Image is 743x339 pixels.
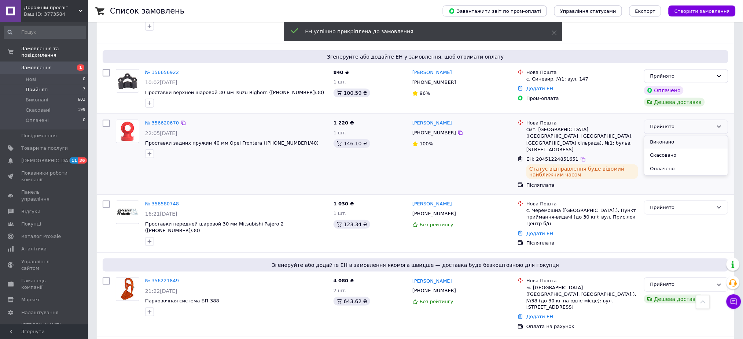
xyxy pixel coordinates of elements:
[334,130,347,135] span: 1 шт.
[411,128,457,138] div: [PHONE_NUMBER]
[78,107,85,113] span: 199
[412,69,452,76] a: [PERSON_NAME]
[26,86,48,93] span: Прийняті
[334,79,347,85] span: 1 шт.
[526,314,553,320] a: Додати ЕН
[21,45,88,59] span: Замовлення та повідомлення
[650,72,713,80] div: Прийнято
[644,149,728,162] li: Скасовано
[635,8,656,14] span: Експорт
[526,324,638,330] div: Оплата на рахунок
[334,297,370,306] div: 643.62 ₴
[4,26,86,39] input: Пошук
[411,209,457,219] div: [PHONE_NUMBER]
[661,8,736,14] a: Створити замовлення
[21,246,47,252] span: Аналітика
[116,120,139,143] img: Фото товару
[116,201,139,224] img: Фото товару
[629,5,662,16] button: Експорт
[526,231,553,236] a: Додати ЕН
[526,69,638,76] div: Нова Пошта
[106,53,725,60] span: Згенеруйте або додайте ЕН у замовлення, щоб отримати оплату
[526,86,553,91] a: Додати ЕН
[420,141,433,146] span: 100%
[420,222,453,227] span: Без рейтингу
[334,278,354,283] span: 4 080 ₴
[26,117,49,124] span: Оплачені
[21,170,68,183] span: Показники роботи компанії
[77,64,84,71] span: 1
[526,207,638,227] div: с. Черемошна ([GEOGRAPHIC_DATA].), Пункт приймання-видачі (до 30 кг): вул. Присілок Центр б/н
[526,120,638,126] div: Нова Пошта
[21,157,76,164] span: [DEMOGRAPHIC_DATA]
[145,288,177,294] span: 21:22[DATE]
[116,70,139,92] img: Фото товару
[526,277,638,284] div: Нова Пошта
[21,233,61,240] span: Каталог ProSale
[70,157,78,164] span: 11
[526,164,638,179] div: Статус відправлення буде відомий найближчим часом
[21,221,41,227] span: Покупці
[411,78,457,87] div: [PHONE_NUMBER]
[145,130,177,136] span: 22:05[DATE]
[560,8,616,14] span: Управління статусами
[110,7,184,15] h1: Список замовлень
[83,117,85,124] span: 0
[145,201,179,206] a: № 356580748
[83,76,85,83] span: 0
[443,5,547,16] button: Завантажити звіт по пром-оплаті
[449,8,541,14] span: Завантажити звіт по пром-оплаті
[526,201,638,207] div: Нова Пошта
[78,97,85,103] span: 603
[412,201,452,208] a: [PERSON_NAME]
[644,295,705,303] div: Дешева доставка
[644,98,705,107] div: Дешева доставка
[21,258,68,272] span: Управління сайтом
[420,299,453,304] span: Без рейтингу
[145,298,219,303] a: Парковочная система БП-388
[145,90,324,95] span: Проставки верхней шаровой 30 мм Isuzu Bighorn ([PHONE_NUMBER]/30)
[145,140,319,146] a: Проставки задних пружин 40 мм Opel Frontera ([PHONE_NUMBER]/40)
[21,189,68,202] span: Панель управління
[644,162,728,176] li: Оплачено
[420,90,430,96] span: 96%
[21,309,59,316] span: Налаштування
[526,182,638,189] div: Післяплата
[334,288,347,293] span: 2 шт.
[526,156,578,162] span: ЕН: 20451224851651
[334,139,370,148] div: 146.10 ₴
[21,277,68,291] span: Гаманець компанії
[411,286,457,295] div: [PHONE_NUMBER]
[145,211,177,217] span: 16:21[DATE]
[650,204,713,212] div: Прийнято
[334,120,354,126] span: 1 220 ₴
[674,8,730,14] span: Створити замовлення
[145,120,179,126] a: № 356620670
[334,201,354,206] span: 1 030 ₴
[145,79,177,85] span: 10:02[DATE]
[305,28,533,35] div: ЕН успішно прикріплена до замовлення
[334,220,370,229] div: 123.34 ₴
[145,70,179,75] a: № 356656922
[644,86,684,95] div: Оплачено
[116,278,139,301] img: Фото товару
[145,278,179,283] a: № 356221849
[644,135,728,149] li: Виконано
[334,211,347,216] span: 1 шт.
[526,126,638,153] div: смт. [GEOGRAPHIC_DATA] ([GEOGRAPHIC_DATA], [GEOGRAPHIC_DATA]. [GEOGRAPHIC_DATA] сільрада), №1: бу...
[145,221,284,234] a: Проставки передней шаровой 30 мм Mitsubishi Pajero 2 ([PHONE_NUMBER]/30)
[83,86,85,93] span: 7
[526,284,638,311] div: м. [GEOGRAPHIC_DATA] ([GEOGRAPHIC_DATA], [GEOGRAPHIC_DATA].), №38 (до 30 кг на одне місце): вул. ...
[334,89,370,97] div: 100.59 ₴
[116,69,139,93] a: Фото товару
[26,97,48,103] span: Виконані
[334,70,349,75] span: 840 ₴
[526,240,638,246] div: Післяплата
[554,5,622,16] button: Управління статусами
[24,4,79,11] span: Дорожній просвіт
